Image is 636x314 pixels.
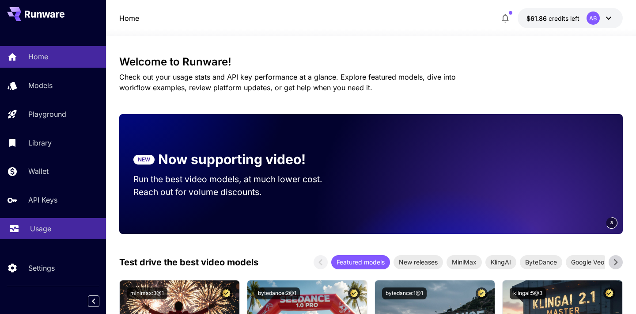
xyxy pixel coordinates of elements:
[331,255,390,269] div: Featured models
[119,256,258,269] p: Test drive the best video models
[119,13,139,23] a: Home
[447,257,482,267] span: MiniMax
[28,195,57,205] p: API Keys
[566,257,609,267] span: Google Veo
[447,255,482,269] div: MiniMax
[158,149,306,169] p: Now supporting video!
[526,15,549,22] span: $61.86
[549,15,579,22] span: credits left
[28,166,49,176] p: Wallet
[119,56,623,68] h3: Welcome to Runware!
[127,287,167,299] button: minimax:3@1
[382,287,427,299] button: bytedance:1@1
[566,255,609,269] div: Google Veo
[394,257,443,267] span: New releases
[138,156,150,164] p: NEW
[28,138,52,148] p: Library
[30,223,51,234] p: Usage
[510,287,546,299] button: klingai:5@3
[603,287,615,299] button: Certified Model – Vetted for best performance and includes a commercial license.
[254,287,300,299] button: bytedance:2@1
[587,11,600,25] div: AB
[119,13,139,23] nav: breadcrumb
[28,51,48,62] p: Home
[133,173,339,186] p: Run the best video models, at much lower cost.
[394,255,443,269] div: New releases
[526,14,579,23] div: $61.8649
[220,287,232,299] button: Certified Model – Vetted for best performance and includes a commercial license.
[518,8,623,28] button: $61.8649AB
[520,257,562,267] span: ByteDance
[485,255,516,269] div: KlingAI
[476,287,488,299] button: Certified Model – Vetted for best performance and includes a commercial license.
[28,263,55,273] p: Settings
[485,257,516,267] span: KlingAI
[331,257,390,267] span: Featured models
[133,186,339,199] p: Reach out for volume discounts.
[28,80,53,91] p: Models
[88,295,99,307] button: Collapse sidebar
[610,219,613,226] span: 3
[348,287,360,299] button: Certified Model – Vetted for best performance and includes a commercial license.
[119,73,456,92] span: Check out your usage stats and API key performance at a glance. Explore featured models, dive int...
[28,109,66,119] p: Playground
[95,293,106,309] div: Collapse sidebar
[520,255,562,269] div: ByteDance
